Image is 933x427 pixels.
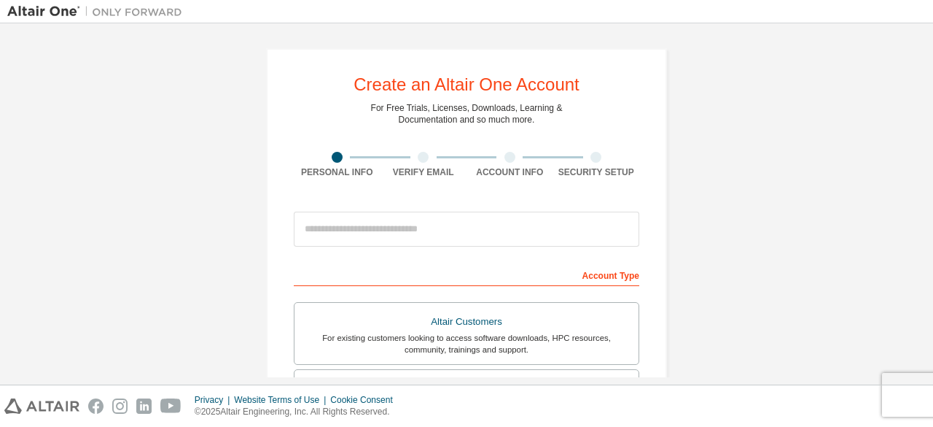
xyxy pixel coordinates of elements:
div: Security Setup [553,166,640,178]
img: facebook.svg [88,399,104,414]
div: For Free Trials, Licenses, Downloads, Learning & Documentation and so much more. [371,102,563,126]
div: Privacy [195,394,234,406]
img: youtube.svg [160,399,181,414]
p: © 2025 Altair Engineering, Inc. All Rights Reserved. [195,406,402,418]
img: Altair One [7,4,190,19]
div: Create an Altair One Account [354,76,579,93]
div: Personal Info [294,166,380,178]
div: Account Type [294,263,639,286]
div: Altair Customers [303,312,630,332]
div: Cookie Consent [330,394,401,406]
img: linkedin.svg [136,399,152,414]
div: Website Terms of Use [234,394,330,406]
div: For existing customers looking to access software downloads, HPC resources, community, trainings ... [303,332,630,355]
div: Verify Email [380,166,467,178]
div: Account Info [466,166,553,178]
img: altair_logo.svg [4,399,79,414]
img: instagram.svg [112,399,128,414]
